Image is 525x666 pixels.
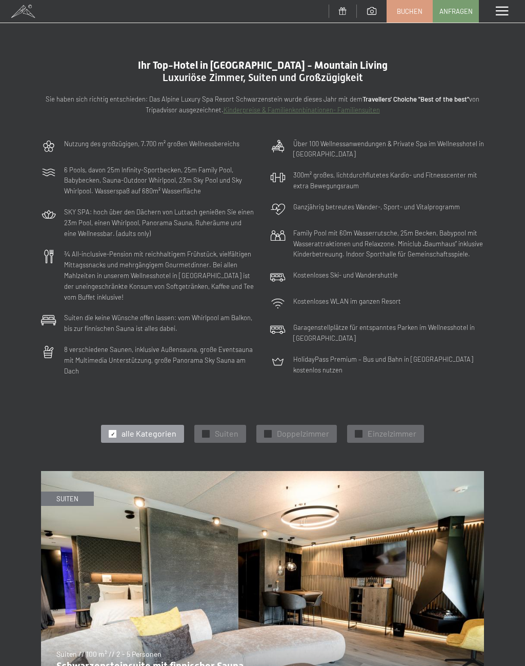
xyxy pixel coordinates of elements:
span: Doppelzimmer [277,428,329,439]
p: 300m² großes, lichtdurchflutetes Kardio- und Fitnesscenter mit extra Bewegungsraum [293,170,484,191]
a: Kinderpreise & Familienkonbinationen- Familiensuiten [224,106,380,114]
p: Kostenloses Ski- und Wandershuttle [293,270,398,281]
p: Ganzjährig betreutes Wander-, Sport- und Vitalprogramm [293,202,460,212]
p: ¾ All-inclusive-Pension mit reichhaltigem Frühstück, vielfältigen Mittagssnacks und mehrgängigem ... [64,249,255,302]
span: ✓ [204,430,208,438]
p: Family Pool mit 60m Wasserrutsche, 25m Becken, Babypool mit Wasserattraktionen und Relaxzone. Min... [293,228,484,260]
p: 8 verschiedene Saunen, inklusive Außensauna, große Eventsauna mit Multimedia Unterstützung, große... [64,344,255,376]
span: Suiten [215,428,238,439]
span: Buchen [397,7,422,16]
p: Nutzung des großzügigen, 7.700 m² großen Wellnessbereichs [64,139,239,149]
span: Ihr Top-Hotel in [GEOGRAPHIC_DATA] - Mountain Living [138,59,388,71]
a: Anfragen [433,1,478,22]
span: Anfragen [439,7,473,16]
span: ✓ [266,430,270,438]
p: 6 Pools, davon 25m Infinity-Sportbecken, 25m Family Pool, Babybecken, Sauna-Outdoor Whirlpool, 23... [64,165,255,197]
p: HolidayPass Premium – Bus und Bahn in [GEOGRAPHIC_DATA] kostenlos nutzen [293,354,484,376]
p: Sie haben sich richtig entschieden: Das Alpine Luxury Spa Resort Schwarzenstein wurde dieses Jahr... [41,94,484,115]
span: ✓ [357,430,361,438]
a: Schwarzensteinsuite mit finnischer Sauna [41,472,484,478]
p: Kostenloses WLAN im ganzen Resort [293,296,401,307]
span: Einzelzimmer [368,428,416,439]
p: Garagenstellplätze für entspanntes Parken im Wellnesshotel in [GEOGRAPHIC_DATA] [293,322,484,344]
p: Über 100 Wellnessanwendungen & Private Spa im Wellnesshotel in [GEOGRAPHIC_DATA] [293,139,484,160]
span: alle Kategorien [122,428,176,439]
p: Suiten die keine Wünsche offen lassen: vom Whirlpool am Balkon, bis zur finnischen Sauna ist alle... [64,312,255,334]
strong: Travellers' Choiche "Best of the best" [362,95,469,103]
span: Luxuriöse Zimmer, Suiten und Großzügigkeit [163,71,363,84]
p: SKY SPA: hoch über den Dächern von Luttach genießen Sie einen 23m Pool, einen Whirlpool, Panorama... [64,207,255,239]
span: ✓ [111,430,115,438]
a: Buchen [387,1,432,22]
